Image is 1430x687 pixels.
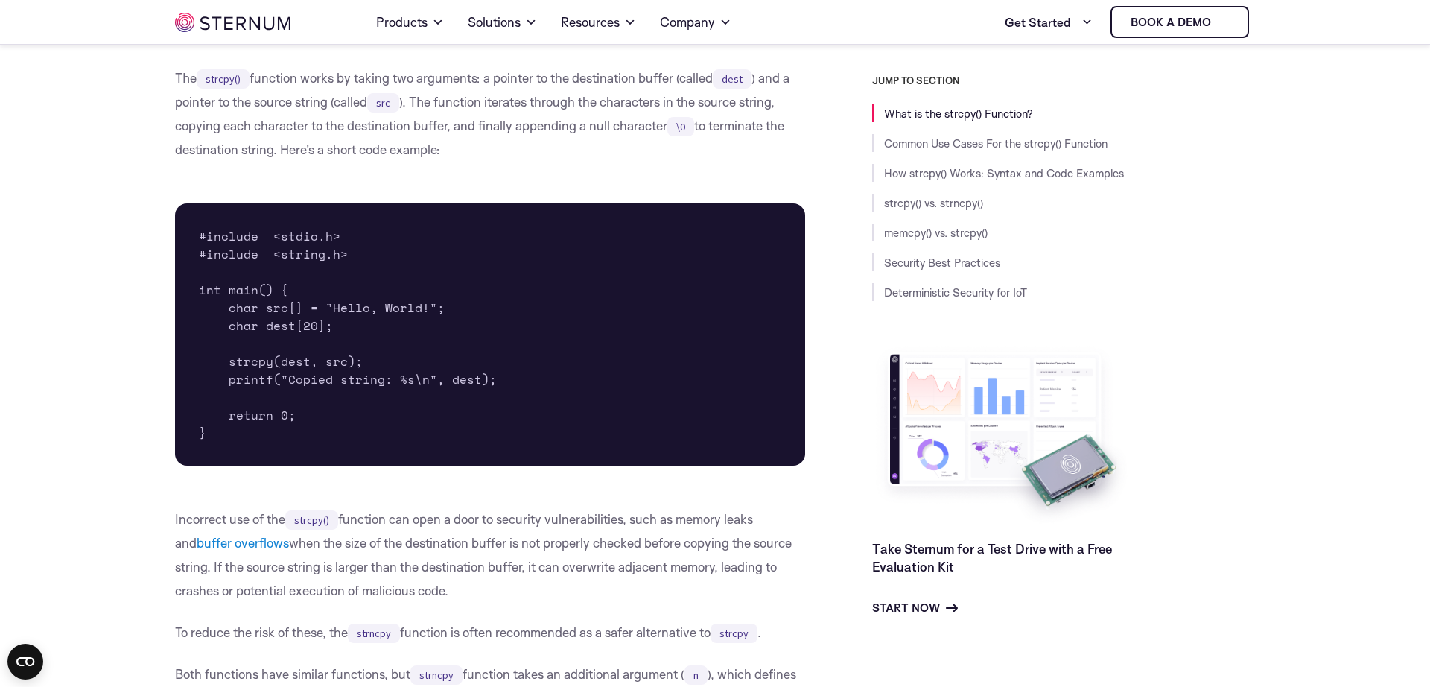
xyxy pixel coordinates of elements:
img: sternum iot [1217,16,1229,28]
p: Incorrect use of the function can open a door to security vulnerabilities, such as memory leaks a... [175,507,805,603]
img: sternum iot [175,13,290,32]
a: strcpy() vs. strncpy() [884,196,983,210]
a: What is the strcpy() Function? [884,107,1033,121]
button: Open CMP widget [7,644,43,680]
code: dest [713,69,751,89]
a: Take Sternum for a Test Drive with a Free Evaluation Kit [872,541,1112,574]
h3: JUMP TO SECTION [872,75,1255,86]
a: Company [660,1,731,43]
p: The function works by taking two arguments: a pointer to the destination buffer (called ) and a p... [175,66,805,162]
a: Book a demo [1110,6,1249,38]
code: strcpy() [197,69,250,89]
a: Security Best Practices [884,256,1000,270]
a: Common Use Cases For the strcpy() Function [884,136,1108,151]
a: memcpy() vs. strcpy() [884,226,988,240]
pre: #include <stdio.h> #include <string.h> int main() { char src[] = "Hello, World!"; char dest[20]; ... [175,203,805,466]
a: Resources [561,1,636,43]
a: Products [376,1,444,43]
a: buffer overflows [197,535,289,551]
code: \0 [667,117,694,136]
a: How strcpy() Works: Syntax and Code Examples [884,166,1124,180]
code: src [367,93,399,113]
a: Solutions [468,1,537,43]
a: Get Started [1005,7,1093,37]
code: strcpy() [285,510,338,530]
img: Take Sternum for a Test Drive with a Free Evaluation Kit [872,343,1133,528]
a: Deterministic Security for IoT [884,285,1027,300]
